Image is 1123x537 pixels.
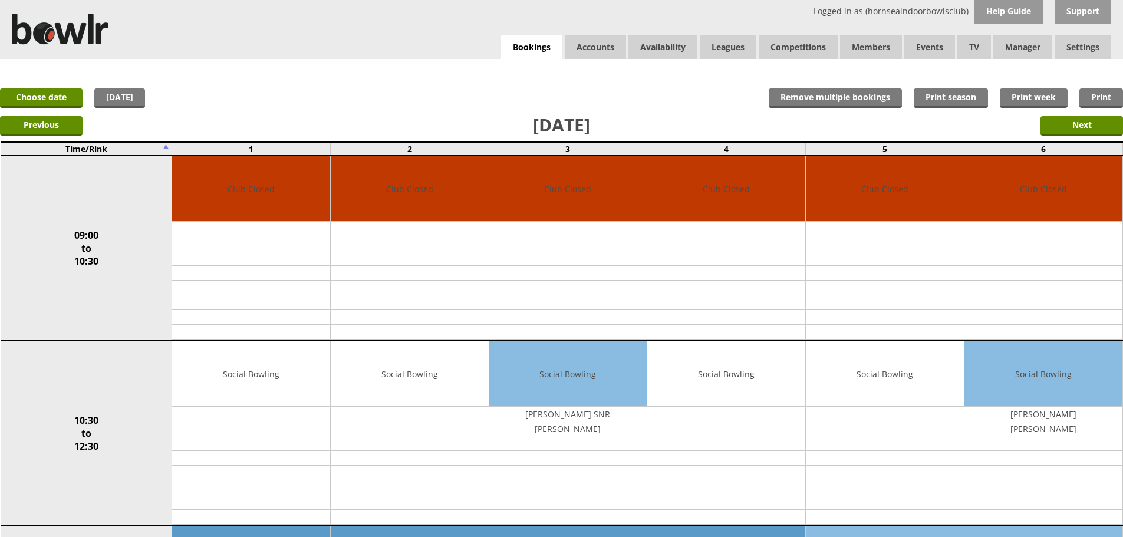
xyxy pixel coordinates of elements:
a: Print season [914,88,988,108]
span: Members [840,35,902,59]
td: 3 [489,142,647,156]
input: Remove multiple bookings [769,88,902,108]
td: Social Bowling [806,341,964,407]
td: Club Closed [331,156,489,222]
td: 09:00 to 10:30 [1,156,172,341]
td: Club Closed [647,156,805,222]
span: Manager [993,35,1052,59]
a: Print week [1000,88,1068,108]
td: Club Closed [964,156,1122,222]
a: Print [1079,88,1123,108]
td: [PERSON_NAME] [964,421,1122,436]
a: Events [904,35,955,59]
td: [PERSON_NAME] SNR [489,407,647,421]
td: Social Bowling [489,341,647,407]
a: [DATE] [94,88,145,108]
td: 1 [172,142,331,156]
input: Next [1040,116,1123,136]
td: 2 [330,142,489,156]
span: Settings [1055,35,1111,59]
a: Availability [628,35,697,59]
a: Leagues [700,35,756,59]
td: 10:30 to 12:30 [1,341,172,526]
a: Competitions [759,35,838,59]
td: Club Closed [806,156,964,222]
td: Club Closed [172,156,330,222]
td: 4 [647,142,806,156]
td: 6 [964,142,1122,156]
span: TV [957,35,991,59]
td: [PERSON_NAME] [489,421,647,436]
td: Social Bowling [964,341,1122,407]
a: Bookings [501,35,562,60]
td: Social Bowling [647,341,805,407]
td: Time/Rink [1,142,172,156]
span: Accounts [565,35,626,59]
td: [PERSON_NAME] [964,407,1122,421]
td: 5 [806,142,964,156]
td: Club Closed [489,156,647,222]
td: Social Bowling [172,341,330,407]
td: Social Bowling [331,341,489,407]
